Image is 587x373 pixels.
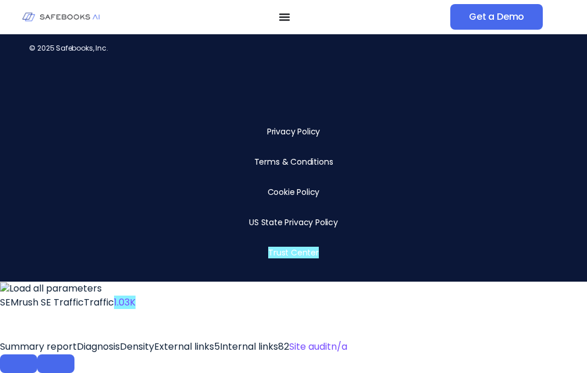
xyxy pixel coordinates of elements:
nav: Menu [118,11,450,23]
span: Internal links [220,340,278,353]
span: n/a [331,340,347,353]
span: Traffic [84,296,114,309]
a: Privacy Policy [267,126,320,137]
span: Diagnosis [77,340,120,353]
span: © 2025 Safebooks, Inc. [29,43,108,53]
span: External links [154,340,214,353]
span: Density [120,340,154,353]
a: Cookie Policy [268,186,320,198]
a: Terms & Conditions [254,156,333,168]
span: Load all parameters [9,282,102,295]
span: Site audit [289,340,331,353]
a: Site auditn/a [289,340,347,353]
span: Get a Demo [469,11,524,23]
span: 5 [214,340,220,353]
button: Configure panel [37,354,74,373]
button: Menu Toggle [279,11,290,23]
a: Get a Demo [450,4,543,30]
a: Trust Center [268,247,319,258]
a: 1.03K [114,296,136,309]
a: US State Privacy Policy [249,216,338,228]
span: 82 [278,340,289,353]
